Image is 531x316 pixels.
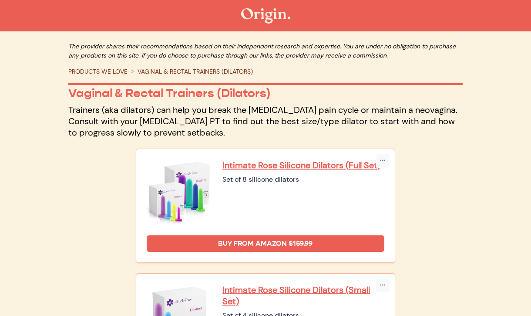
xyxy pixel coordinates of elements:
[68,104,463,138] p: Trainers (aka dilators) can help you break the [MEDICAL_DATA] pain cycle or maintain a neovagina....
[241,8,290,24] img: The Origin Shop
[147,235,384,252] a: Buy from Amazon $159.99
[222,174,384,185] div: Set of 8 silicone dilators
[222,284,384,307] a: Intimate Rose Silicone Dilators (Small Set)
[68,42,463,60] p: The provider shares their recommendations based on their independent research and expertise. You ...
[147,160,212,225] img: Intimate Rose Silicone Dilators (Full Set)
[68,68,128,75] a: PRODUCTS WE LOVE
[128,67,253,76] li: VAGINAL & RECTAL TRAINERS (DILATORS)
[222,160,384,171] a: Intimate Rose Silicone Dilators (Full Set)
[68,86,463,101] p: Vaginal & Rectal Trainers (Dilators)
